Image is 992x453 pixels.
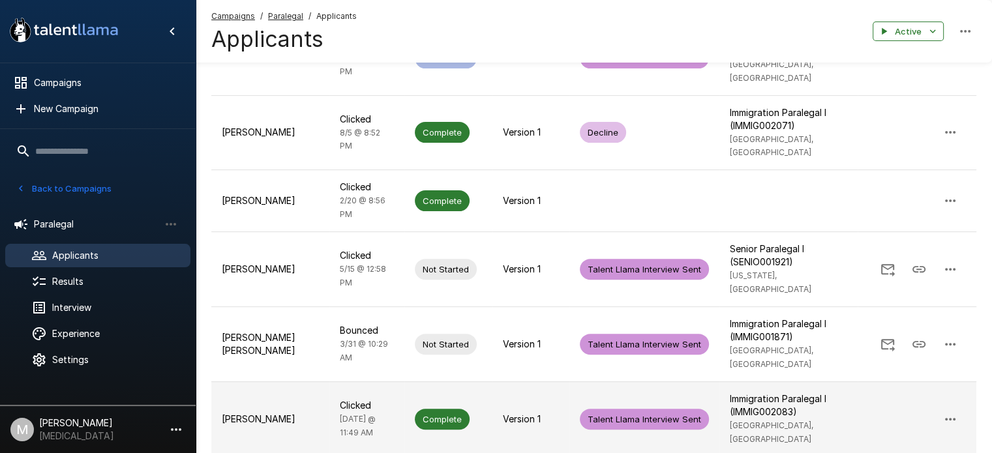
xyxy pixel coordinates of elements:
p: Bounced [340,324,394,337]
p: Clicked [340,399,394,412]
p: Version 1 [503,338,559,351]
p: [PERSON_NAME] [222,263,319,276]
p: [PERSON_NAME] [222,413,319,426]
span: [DATE] @ 11:49 AM [340,414,376,437]
span: Copy Interview Link [903,263,935,274]
u: Campaigns [211,11,255,21]
button: Active [873,22,944,42]
span: Copy Interview Link [903,338,935,349]
p: Immigration Paralegal I (IMMIG001871) [730,317,847,343]
span: Send Invitation [872,263,903,274]
span: 5/15 @ 12:58 PM [340,264,386,287]
p: [PERSON_NAME] [222,194,319,207]
p: [PERSON_NAME] [PERSON_NAME] [222,331,319,357]
span: Talent Llama Interview Sent [580,338,709,351]
h4: Applicants [211,25,357,53]
span: Talent Llama Interview Sent [580,413,709,426]
span: 6/13 @ 5:36 PM [340,53,385,76]
span: Applicants [316,10,357,23]
span: [GEOGRAPHIC_DATA], [GEOGRAPHIC_DATA] [730,59,813,83]
span: [GEOGRAPHIC_DATA], [GEOGRAPHIC_DATA] [730,420,813,444]
p: Version 1 [503,263,559,276]
p: Immigration Paralegal I (IMMIG002083) [730,392,847,418]
span: Talent Llama Interview Sent [580,263,709,276]
span: Complete [415,413,470,426]
p: Version 1 [503,413,559,426]
span: 3/31 @ 10:29 AM [340,339,388,362]
p: Clicked [340,249,394,262]
span: 2/20 @ 8:56 PM [340,196,385,219]
span: [GEOGRAPHIC_DATA], [GEOGRAPHIC_DATA] [730,345,813,369]
p: Senior Paralegal I (SENIO001921) [730,242,847,269]
span: Decline [580,126,626,139]
p: Version 1 [503,126,559,139]
span: / [308,10,311,23]
span: Send Invitation [872,338,903,349]
p: Immigration Paralegal I (IMMIG002071) [730,106,847,132]
p: Version 1 [503,194,559,207]
p: [PERSON_NAME] [222,126,319,139]
span: Not Started [415,338,477,351]
span: / [260,10,263,23]
span: [US_STATE], [GEOGRAPHIC_DATA] [730,270,811,294]
span: Not Started [415,263,477,276]
span: Complete [415,126,470,139]
p: Clicked [340,113,394,126]
u: Paralegal [268,11,303,21]
p: Clicked [340,181,394,194]
span: [GEOGRAPHIC_DATA], [GEOGRAPHIC_DATA] [730,134,813,158]
span: Complete [415,195,470,207]
span: 8/5 @ 8:52 PM [340,128,380,151]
